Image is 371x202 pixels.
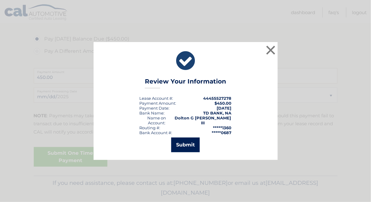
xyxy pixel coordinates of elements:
span: $450.00 [215,101,232,106]
strong: Dolton G [PERSON_NAME] III [175,115,231,125]
h3: Review Your Information [145,78,226,88]
button: × [265,44,277,56]
strong: TD BANK, NA [203,111,232,115]
button: Submit [171,138,200,152]
div: : [140,106,170,111]
strong: 44455527278 [203,96,232,101]
div: Bank Account #: [140,130,172,135]
div: Bank Name: [140,111,165,115]
span: Payment Date [140,106,169,111]
div: Lease Account #: [140,96,173,101]
div: Routing #: [140,125,160,130]
div: Name on Account: [140,115,174,125]
div: Payment Amount: [140,101,176,106]
span: [DATE] [217,106,232,111]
